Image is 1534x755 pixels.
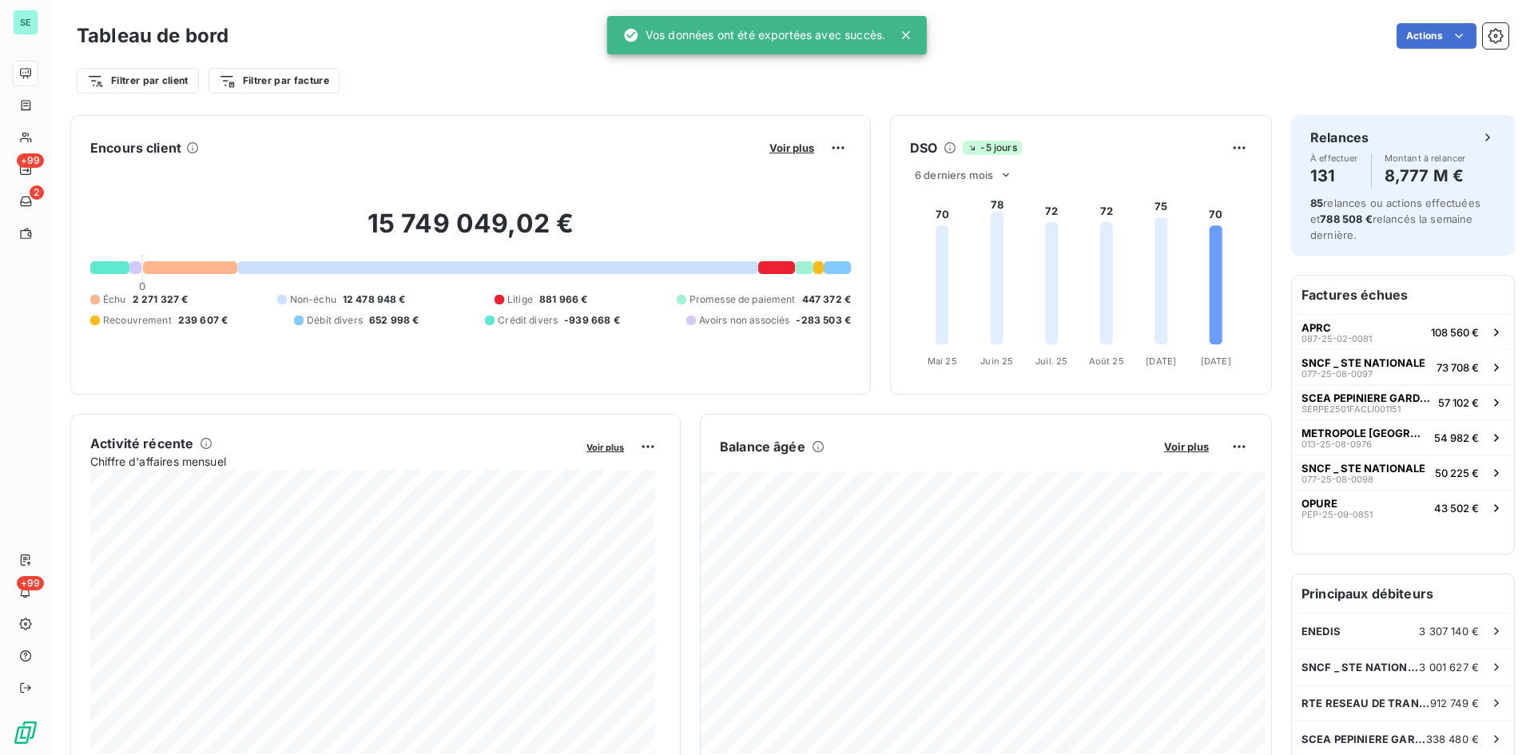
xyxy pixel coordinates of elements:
[1426,733,1479,745] span: 338 480 €
[343,292,406,307] span: 12 478 948 €
[1302,697,1430,709] span: RTE RESEAU DE TRANSPORT ELECTRICITE
[13,720,38,745] img: Logo LeanPay
[1292,574,1514,613] h6: Principaux débiteurs
[765,141,819,155] button: Voir plus
[17,576,44,590] span: +99
[796,313,851,328] span: -283 503 €
[1434,431,1479,444] span: 54 982 €
[1431,326,1479,339] span: 108 560 €
[103,292,126,307] span: Échu
[963,141,1021,155] span: -5 jours
[290,292,336,307] span: Non-échu
[1302,497,1337,510] span: OPURE
[13,10,38,35] div: SE
[623,21,885,50] div: Vos données ont été exportées avec succès.
[1302,334,1372,344] span: 087-25-02-0081
[1292,490,1514,525] button: OPUREPEP-25-09-085143 502 €
[1292,314,1514,349] button: APRC087-25-02-0081108 560 €
[1434,502,1479,515] span: 43 502 €
[77,22,229,50] h3: Tableau de bord
[539,292,587,307] span: 881 966 €
[1310,197,1323,209] span: 85
[910,138,937,157] h6: DSO
[720,437,805,456] h6: Balance âgée
[1385,163,1466,189] h4: 8,777 M €
[1310,197,1480,241] span: relances ou actions effectuées et relancés la semaine dernière.
[498,313,558,328] span: Crédit divers
[1035,356,1067,367] tspan: Juil. 25
[90,434,193,453] h6: Activité récente
[369,313,419,328] span: 652 998 €
[1089,356,1124,367] tspan: Août 25
[77,68,199,93] button: Filtrer par client
[928,356,957,367] tspan: Mai 25
[769,141,814,154] span: Voir plus
[1302,321,1331,334] span: APRC
[1292,276,1514,314] h6: Factures échues
[139,280,145,292] span: 0
[1292,349,1514,384] button: SNCF _ STE NATIONALE077-25-08-009773 708 €
[1302,404,1401,414] span: SERPE2501FACLI001151
[699,313,790,328] span: Avoirs non associés
[1419,625,1479,638] span: 3 307 140 €
[1302,369,1373,379] span: 077-25-08-0097
[582,439,629,454] button: Voir plus
[1438,396,1479,409] span: 57 102 €
[90,453,575,470] span: Chiffre d'affaires mensuel
[564,313,620,328] span: -939 668 €
[1302,625,1341,638] span: ENEDIS
[1385,153,1466,163] span: Montant à relancer
[1310,128,1369,147] h6: Relances
[980,356,1013,367] tspan: Juin 25
[1397,23,1476,49] button: Actions
[1302,427,1428,439] span: METROPOLE [GEOGRAPHIC_DATA]
[1437,361,1479,374] span: 73 708 €
[17,153,44,168] span: +99
[1435,467,1479,479] span: 50 225 €
[1201,356,1231,367] tspan: [DATE]
[90,208,851,256] h2: 15 749 049,02 €
[586,442,624,453] span: Voir plus
[178,313,228,328] span: 239 607 €
[30,185,44,200] span: 2
[690,292,796,307] span: Promesse de paiement
[133,292,189,307] span: 2 271 327 €
[1292,419,1514,455] button: METROPOLE [GEOGRAPHIC_DATA]013-25-08-097654 982 €
[307,313,363,328] span: Débit divers
[1480,701,1518,739] iframe: Intercom live chat
[1419,661,1479,674] span: 3 001 627 €
[1146,356,1176,367] tspan: [DATE]
[1302,356,1425,369] span: SNCF _ STE NATIONALE
[802,292,851,307] span: 447 372 €
[1292,384,1514,419] button: SCEA PEPINIERE GARDOISESERPE2501FACLI00115157 102 €
[1164,440,1209,453] span: Voir plus
[1320,213,1372,225] span: 788 508 €
[1302,510,1373,519] span: PEP-25-09-0851
[1159,439,1214,454] button: Voir plus
[90,138,181,157] h6: Encours client
[1302,391,1432,404] span: SCEA PEPINIERE GARDOISE
[1292,455,1514,490] button: SNCF _ STE NATIONALE077-25-08-009850 225 €
[1430,697,1479,709] span: 912 749 €
[1302,439,1372,449] span: 013-25-08-0976
[1302,733,1426,745] span: SCEA PEPINIERE GARDOISE
[1310,153,1358,163] span: À effectuer
[1302,462,1425,475] span: SNCF _ STE NATIONALE
[103,313,172,328] span: Recouvrement
[1302,661,1419,674] span: SNCF _ STE NATIONALE
[209,68,340,93] button: Filtrer par facture
[915,169,993,181] span: 6 derniers mois
[1310,163,1358,189] h4: 131
[507,292,533,307] span: Litige
[1302,475,1373,484] span: 077-25-08-0098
